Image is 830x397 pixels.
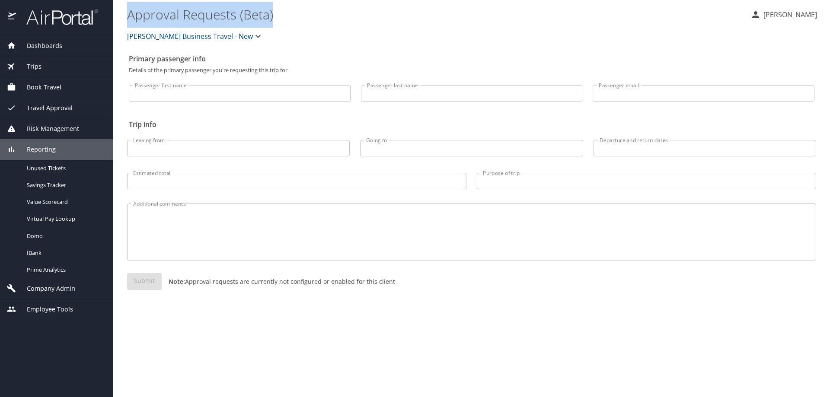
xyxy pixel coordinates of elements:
span: Employee Tools [16,305,73,314]
span: [PERSON_NAME] Business Travel - New [127,30,253,42]
p: Approval requests are currently not configured or enabled for this client [162,277,395,286]
span: Savings Tracker [27,181,103,189]
h1: Approval Requests (Beta) [127,1,744,28]
strong: Note: [169,277,185,286]
span: Reporting [16,145,56,154]
span: Travel Approval [16,103,73,113]
h2: Trip info [129,118,814,131]
span: Dashboards [16,41,62,51]
img: airportal-logo.png [17,9,98,25]
h2: Primary passenger info [129,52,814,66]
span: IBank [27,249,103,257]
span: Company Admin [16,284,75,293]
span: Prime Analytics [27,266,103,274]
span: Risk Management [16,124,79,133]
span: Virtual Pay Lookup [27,215,103,223]
span: Value Scorecard [27,198,103,206]
span: Unused Tickets [27,164,103,172]
span: Trips [16,62,41,71]
img: icon-airportal.png [8,9,17,25]
span: Domo [27,232,103,240]
span: Book Travel [16,83,61,92]
button: [PERSON_NAME] Business Travel - New [124,28,267,45]
button: [PERSON_NAME] [747,7,820,22]
p: Details of the primary passenger you're requesting this trip for [129,67,814,73]
p: [PERSON_NAME] [761,10,817,20]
